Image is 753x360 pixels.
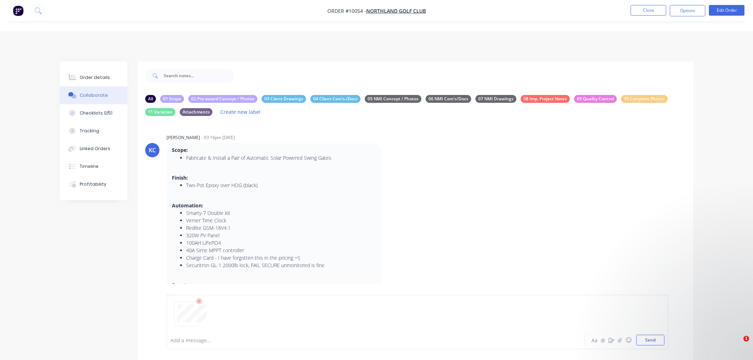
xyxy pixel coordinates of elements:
[475,95,516,103] div: 07 NMI Drawings
[590,336,599,344] button: Aa
[60,158,127,175] button: Timeline
[180,108,212,116] div: Attachments
[164,69,234,83] input: Search notes...
[80,110,112,116] div: Checklists 0/51
[172,147,188,153] strong: Scope:
[186,247,376,254] li: 40A Sirne MPPT controller
[80,74,110,81] div: Order details
[60,140,127,158] button: Linked Orders
[160,95,184,103] div: 01 Scope
[60,175,127,193] button: Profitability
[60,104,127,122] button: Checklists 0/51
[621,95,668,103] div: 10 Complete Photos
[149,146,156,154] div: KC
[743,336,749,342] span: 1
[60,86,127,104] button: Collaborate
[145,95,156,103] div: All
[574,95,617,103] div: 09 Quality Control
[186,181,376,189] li: Two-Pot Epoxy over HDG (black)
[186,224,376,232] li: Redlite GSM-18V4.1
[186,154,376,162] li: Fabricate & Install a Pair of Automatic Solar Powered Swing Gates
[145,108,175,116] div: 11 Variation
[201,134,235,141] div: - 03:16pm [DATE]
[60,69,127,86] button: Order details
[167,134,200,141] div: [PERSON_NAME]
[80,145,110,152] div: Linked Orders
[80,92,108,99] div: Collaborate
[186,217,376,224] li: Vemer Time Clock
[186,261,376,269] li: Securitron GL-1 2000lb lock, FAIL SECURE unmonitored is fine
[521,95,570,103] div: 08 Imp. Project Notes
[310,95,360,103] div: 04 Client Com's./Docs
[172,202,203,209] strong: Automation:
[186,209,376,217] li: Smarty-7 Double kit
[172,282,190,288] strong: Extra's:
[80,181,106,187] div: Profitability
[80,163,99,170] div: Timeline
[186,239,376,247] li: 100AH LiFePO4
[599,336,607,344] button: @
[624,336,633,344] button: ☺
[262,95,306,103] div: 03 Client Drawings
[188,95,257,103] div: 02 Pre-award Concept / Photos
[729,336,746,353] iframe: Intercom live chat
[80,128,99,134] div: Tracking
[217,107,264,117] button: Create new label
[365,95,421,103] div: 05 NMI Concept / Photos
[172,174,188,181] strong: Finish:
[426,95,471,103] div: 06 NMI Com's/Docs
[186,254,376,261] li: Charge Card - I have forgotten this in the pricing ='(
[60,122,127,140] button: Tracking
[186,232,376,239] li: 320W PV Panel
